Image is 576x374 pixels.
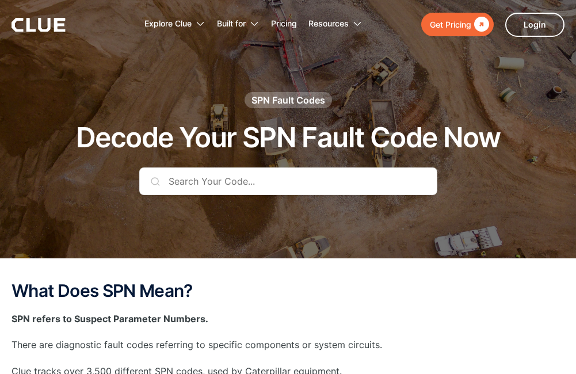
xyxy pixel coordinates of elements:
[308,6,349,42] div: Resources
[217,6,246,42] div: Built for
[271,6,297,42] a: Pricing
[471,17,489,32] div: 
[251,94,325,106] div: SPN Fault Codes
[505,13,564,37] a: Login
[12,338,564,352] p: There are diagnostic fault codes referring to specific components or system circuits.
[139,167,437,195] input: Search Your Code...
[12,281,564,300] h2: What Does SPN Mean?
[421,13,494,36] a: Get Pricing
[430,17,471,32] div: Get Pricing
[144,6,192,42] div: Explore Clue
[76,123,500,153] h1: Decode Your SPN Fault Code Now
[12,313,208,325] strong: SPN refers to Suspect Parameter Numbers.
